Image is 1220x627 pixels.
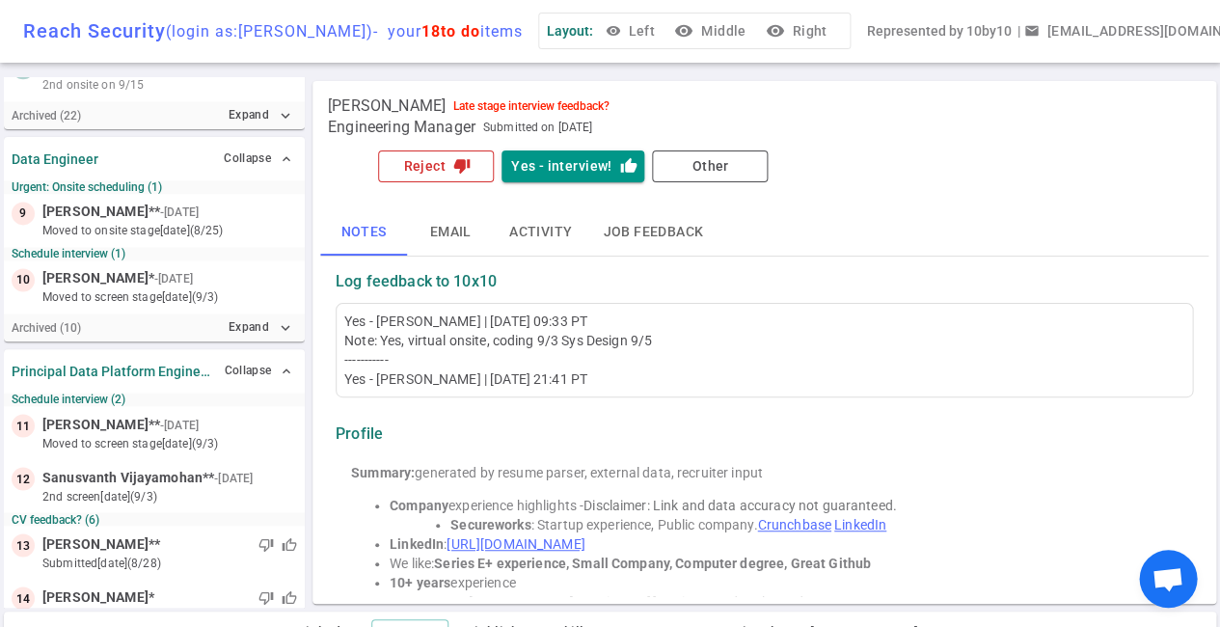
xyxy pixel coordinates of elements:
li: : [390,534,1178,554]
div: 11 [12,414,35,437]
strong: Data Engineer [12,151,98,167]
span: Engineering Manager [328,118,475,137]
button: Job feedback [587,209,718,256]
button: Other [652,150,768,182]
span: 18 to do [421,22,480,41]
span: expand_less [279,364,294,379]
strong: Company [390,498,448,513]
i: visibility [674,21,693,41]
span: thumb_down [258,589,274,605]
div: 10 [12,268,35,291]
div: Open chat [1139,550,1197,608]
strong: Profile [336,424,383,444]
small: 2nd Screen [DATE] (9/3) [42,487,297,504]
span: Submitted on [DATE] [483,118,592,137]
span: expand_less [279,151,294,167]
span: thumb_up [282,589,297,605]
small: Schedule interview (1) [12,247,297,260]
span: email [1023,23,1039,39]
button: Expandexpand_more [224,101,297,129]
a: [URL][DOMAIN_NAME] [447,536,584,552]
div: 13 [12,533,35,557]
span: [PERSON_NAME] [42,414,149,434]
span: - your items [373,22,523,41]
button: Activity [494,209,587,256]
small: moved to Screen stage [DATE] (9/3) [42,434,297,451]
i: expand_more [277,319,294,337]
strong: Series E+ experience, Small Company, Computer degree, Great Github [434,556,871,571]
small: CV feedback? (6) [12,512,297,526]
button: Notes [320,209,407,256]
div: 14 [12,586,35,610]
div: basic tabs example [320,209,1208,256]
small: submitted [DATE] (8/28) [42,607,297,624]
small: Schedule interview (2) [12,393,297,406]
button: visibilityMiddle [670,14,753,49]
button: Email [407,209,494,256]
button: Expandexpand_more [224,313,297,341]
i: thumb_up [619,157,637,175]
i: expand_more [277,107,294,124]
small: moved to Onsite stage [DATE] (8/25) [42,222,297,239]
span: thumb_up [282,536,297,552]
span: Disclaimer: Link and data accuracy not guaranteed. [583,498,897,513]
button: Collapse [220,357,297,385]
small: submitted [DATE] (8/28) [42,554,297,571]
span: 2nd onsite on 9/15 [42,76,144,94]
small: Archived ( 10 ) [12,321,81,335]
i: visibility [765,21,784,41]
button: Yes - interview!thumb_up [502,150,644,182]
strong: 10+ years [390,575,450,590]
li: experience highlights - [390,496,1178,515]
small: Urgent: Onsite scheduling (1) [12,180,297,194]
span: [PERSON_NAME] [42,202,149,222]
span: visibility [605,23,620,39]
button: Left [601,14,663,49]
strong: Secureworks [450,517,530,532]
button: Collapse [219,145,297,173]
div: 9 [12,202,35,225]
button: Rejectthumb_down [378,150,494,182]
span: [PERSON_NAME] [328,96,446,116]
small: moved to Screen stage [DATE] (9/3) [42,288,297,306]
span: [PERSON_NAME] [42,268,149,288]
small: - [DATE] [154,270,193,287]
strong: Summary: [351,465,415,480]
strong: Principal Data Platform Engineer [12,364,212,379]
span: (login as: [PERSON_NAME] ) [166,22,373,41]
span: Sanusvanth Vijayamohan [42,467,203,487]
small: - [DATE] [214,469,253,486]
strong: LinkedIn [390,536,444,552]
div: generated by resume parser, external data, recruiter input [351,463,1178,482]
span: Layout: [547,23,593,39]
small: Archived ( 22 ) [12,109,81,123]
small: - [DATE] [160,204,199,221]
div: Reach Security [23,19,523,42]
div: Yes - [PERSON_NAME] | [DATE] 09:33 PT Note: Yes, virtual onsite, coding 9/3 Sys Design 9/5 ------... [344,312,1184,389]
li: experience [390,573,1178,592]
div: Late stage interview feedback? [453,99,610,113]
strong: Log feedback to 10x10 [336,272,497,291]
span: [PERSON_NAME] [42,533,149,554]
a: Crunchbase [757,517,830,532]
small: - [DATE] [160,416,199,433]
li: : Startup experience, Public company. [450,515,1178,534]
div: 12 [12,467,35,490]
li: Most recent: [DOMAIN_NAME] - Senior Staff Engineer and Tech Lead [390,592,1178,612]
li: We like: [390,554,1178,573]
span: [PERSON_NAME] [42,586,149,607]
a: LinkedIn [834,517,886,532]
button: visibilityRight [761,14,834,49]
i: thumb_down [453,157,471,175]
span: thumb_down [258,536,274,552]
